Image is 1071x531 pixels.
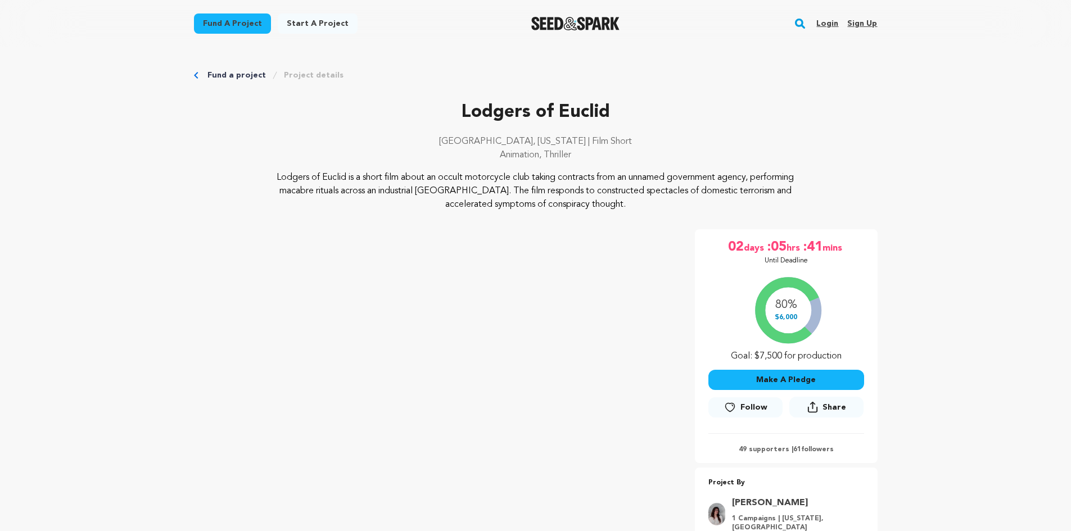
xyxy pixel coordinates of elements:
[531,17,620,30] img: Seed&Spark Logo Dark Mode
[708,370,864,390] button: Make A Pledge
[194,148,878,162] p: Animation, Thriller
[787,238,802,256] span: hrs
[194,13,271,34] a: Fund a project
[708,503,725,525] img: 29092f4f8badb781.png
[847,15,877,33] a: Sign up
[740,402,767,413] span: Follow
[708,397,783,417] a: Follow
[278,13,358,34] a: Start a project
[728,238,744,256] span: 02
[708,476,864,489] p: Project By
[793,446,801,453] span: 61
[765,256,808,265] p: Until Deadline
[194,135,878,148] p: [GEOGRAPHIC_DATA], [US_STATE] | Film Short
[744,238,766,256] span: days
[789,397,864,417] button: Share
[823,238,844,256] span: mins
[708,445,864,454] p: 49 supporters | followers
[284,70,344,81] a: Project details
[766,238,787,256] span: :05
[816,15,838,33] a: Login
[207,70,266,81] a: Fund a project
[194,70,878,81] div: Breadcrumb
[789,397,864,422] span: Share
[262,171,809,211] p: Lodgers of Euclid is a short film about an occult motorcycle club taking contracts from an unname...
[802,238,823,256] span: :41
[823,402,846,413] span: Share
[194,99,878,126] p: Lodgers of Euclid
[531,17,620,30] a: Seed&Spark Homepage
[732,496,857,510] a: Goto Elise Schierbeek profile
